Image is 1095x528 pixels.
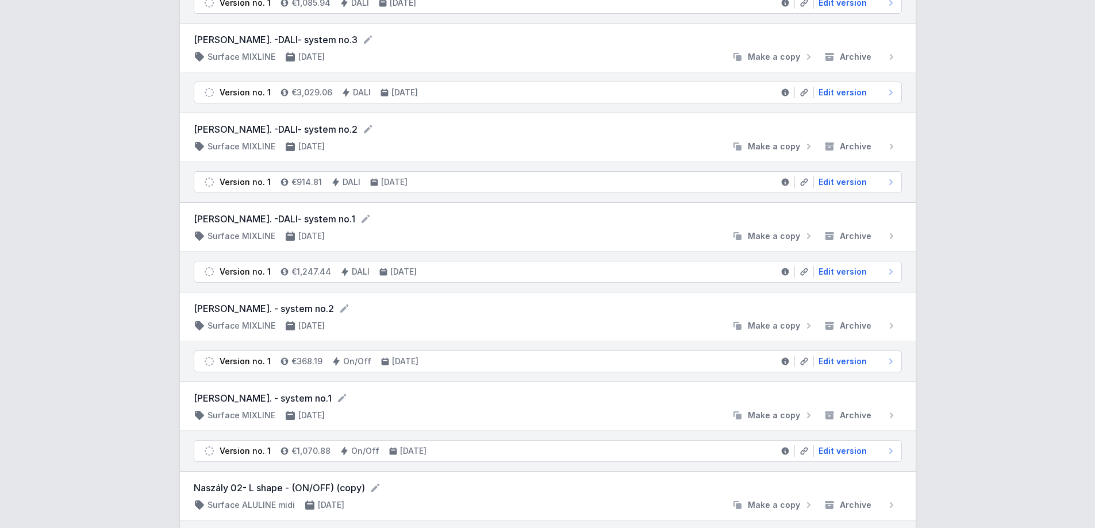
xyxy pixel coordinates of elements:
h4: Surface ALULINE midi [208,499,295,511]
form: [PERSON_NAME]. - system no.1 [194,391,902,405]
h4: [DATE] [381,176,408,188]
span: Make a copy [748,320,800,332]
h4: [DATE] [298,51,325,63]
span: Make a copy [748,141,800,152]
button: Archive [819,499,902,511]
form: [PERSON_NAME]. -DALI- system no.2 [194,122,902,136]
h4: [DATE] [392,356,418,367]
a: Edit version [814,87,897,98]
button: Make a copy [727,499,819,511]
a: Edit version [814,266,897,278]
h4: Surface MIXLINE [208,410,275,421]
span: Make a copy [748,410,800,421]
div: Version no. 1 [220,266,271,278]
h4: [DATE] [390,266,417,278]
form: Naszály 02- L shape - (ON/OFF) (copy) [194,481,902,495]
h4: [DATE] [298,320,325,332]
span: Archive [840,410,871,421]
form: [PERSON_NAME]. -DALI- system no.1 [194,212,902,226]
button: Rename project [370,482,381,494]
h4: €1,247.44 [291,266,331,278]
h4: DALI [343,176,360,188]
h4: On/Off [343,356,371,367]
a: Edit version [814,176,897,188]
div: Version no. 1 [220,87,271,98]
span: Archive [840,499,871,511]
span: Archive [840,141,871,152]
div: Version no. 1 [220,356,271,367]
button: Make a copy [727,230,819,242]
button: Archive [819,51,902,63]
button: Archive [819,320,902,332]
h4: [DATE] [298,410,325,421]
button: Make a copy [727,320,819,332]
span: Edit version [819,445,867,457]
button: Archive [819,410,902,421]
h4: €1,070.88 [291,445,331,457]
span: Archive [840,51,871,63]
a: Edit version [814,356,897,367]
h4: DALI [352,266,370,278]
span: Make a copy [748,230,800,242]
img: draft.svg [203,266,215,278]
h4: Surface MIXLINE [208,320,275,332]
span: Make a copy [748,499,800,511]
span: Make a copy [748,51,800,63]
button: Make a copy [727,51,819,63]
button: Rename project [360,213,371,225]
button: Rename project [339,303,350,314]
h4: [DATE] [298,230,325,242]
h4: [DATE] [318,499,344,511]
h4: [DATE] [400,445,427,457]
div: Version no. 1 [220,445,271,457]
button: Rename project [336,392,348,404]
button: Make a copy [727,141,819,152]
h4: Surface MIXLINE [208,51,275,63]
button: Archive [819,141,902,152]
h4: On/Off [351,445,379,457]
span: Archive [840,230,871,242]
span: Archive [840,320,871,332]
img: draft.svg [203,176,215,188]
img: draft.svg [203,445,215,457]
img: draft.svg [203,356,215,367]
button: Archive [819,230,902,242]
h4: €3,029.06 [291,87,332,98]
h4: €368.19 [291,356,322,367]
button: Rename project [362,34,374,45]
h4: Surface MIXLINE [208,230,275,242]
span: Edit version [819,266,867,278]
span: Edit version [819,356,867,367]
button: Rename project [362,124,374,135]
h4: [DATE] [298,141,325,152]
h4: €914.81 [291,176,322,188]
span: Edit version [819,87,867,98]
h4: DALI [353,87,371,98]
a: Edit version [814,445,897,457]
h4: [DATE] [391,87,418,98]
h4: Surface MIXLINE [208,141,275,152]
span: Edit version [819,176,867,188]
div: Version no. 1 [220,176,271,188]
button: Make a copy [727,410,819,421]
form: [PERSON_NAME]. - system no.2 [194,302,902,315]
form: [PERSON_NAME]. -DALI- system no.3 [194,33,902,47]
img: draft.svg [203,87,215,98]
